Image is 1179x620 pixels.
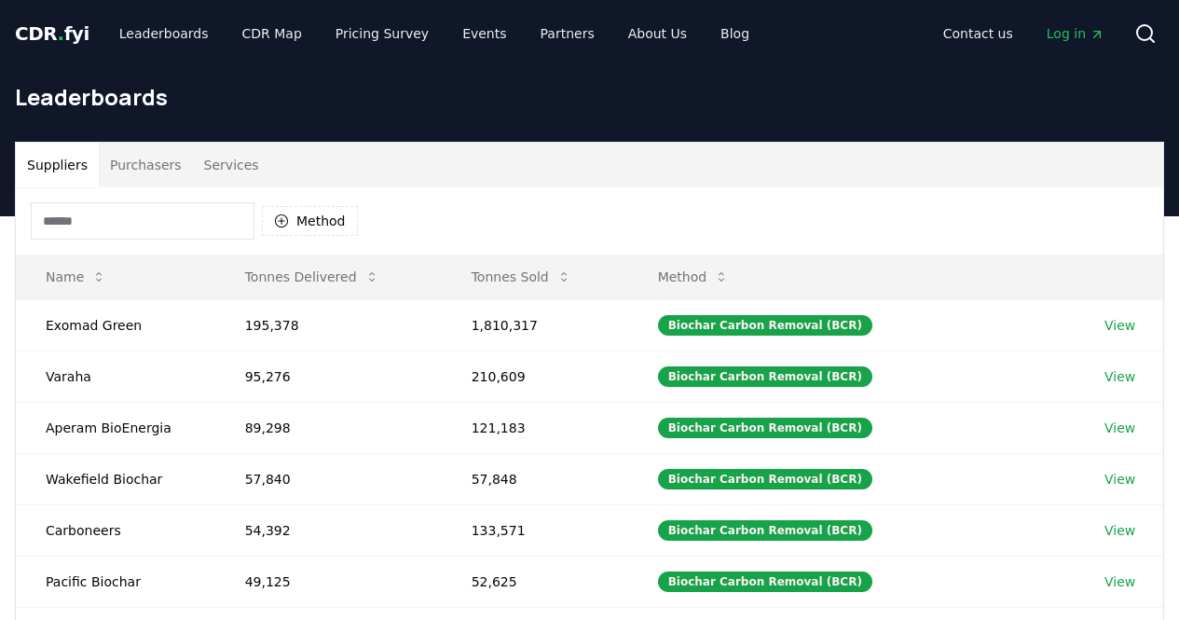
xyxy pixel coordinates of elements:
[193,143,270,187] button: Services
[442,299,628,351] td: 1,810,317
[262,206,358,236] button: Method
[928,17,1119,50] nav: Main
[99,143,193,187] button: Purchasers
[16,556,215,607] td: Pacific Biochar
[215,556,442,607] td: 49,125
[442,504,628,556] td: 133,571
[104,17,224,50] a: Leaderboards
[1104,316,1135,335] a: View
[1104,470,1135,489] a: View
[442,351,628,402] td: 210,609
[658,572,872,592] div: Biochar Carbon Removal (BCR)
[31,258,121,296] button: Name
[321,17,444,50] a: Pricing Survey
[215,504,442,556] td: 54,392
[215,351,442,402] td: 95,276
[15,22,89,45] span: CDR fyi
[658,418,872,438] div: Biochar Carbon Removal (BCR)
[15,21,89,47] a: CDR.fyi
[658,315,872,336] div: Biochar Carbon Removal (BCR)
[1104,521,1135,540] a: View
[706,17,764,50] a: Blog
[643,258,745,296] button: Method
[16,351,215,402] td: Varaha
[526,17,610,50] a: Partners
[16,402,215,453] td: Aperam BioEnergia
[215,453,442,504] td: 57,840
[58,22,64,45] span: .
[215,402,442,453] td: 89,298
[658,366,872,387] div: Biochar Carbon Removal (BCR)
[442,402,628,453] td: 121,183
[16,453,215,504] td: Wakefield Biochar
[928,17,1028,50] a: Contact us
[1104,419,1135,437] a: View
[1047,24,1104,43] span: Log in
[658,520,872,541] div: Biochar Carbon Removal (BCR)
[16,143,99,187] button: Suppliers
[1104,572,1135,591] a: View
[230,258,394,296] button: Tonnes Delivered
[658,469,872,489] div: Biochar Carbon Removal (BCR)
[15,82,1164,112] h1: Leaderboards
[215,299,442,351] td: 195,378
[1032,17,1119,50] a: Log in
[1104,367,1135,386] a: View
[613,17,702,50] a: About Us
[457,258,586,296] button: Tonnes Sold
[442,453,628,504] td: 57,848
[227,17,317,50] a: CDR Map
[104,17,764,50] nav: Main
[442,556,628,607] td: 52,625
[16,504,215,556] td: Carboneers
[447,17,521,50] a: Events
[16,299,215,351] td: Exomad Green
